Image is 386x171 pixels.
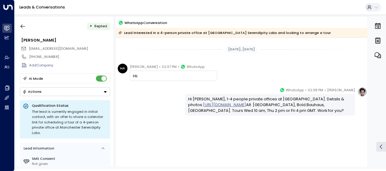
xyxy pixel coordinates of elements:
[20,87,110,96] button: Actions
[29,46,88,51] span: habteabraha985@gmail.com
[29,46,88,51] span: [EMAIL_ADDRESS][DOMAIN_NAME]
[308,87,323,93] span: 02:38 PM
[29,54,110,59] div: [PHONE_NUMBER]
[305,87,306,93] span: •
[19,5,65,10] a: Leads & Conversations
[32,161,108,166] div: Not given
[21,37,110,43] div: [PERSON_NAME]
[203,102,246,108] a: [URL][DOMAIN_NAME]
[29,75,43,82] div: AI Mode
[133,73,214,79] div: Hii
[187,64,205,70] span: WhatsApp
[226,46,257,53] div: [DATE], [DATE]
[162,64,177,70] span: 02:37 PM
[22,146,54,151] div: Lead Information
[124,20,167,25] span: WhatsApp Conversation
[22,89,42,94] div: Actions
[118,64,127,73] div: HA
[32,103,107,108] p: Qualification Status
[188,96,352,114] div: Hi [PERSON_NAME], 1-4 people private offices at [GEOGRAPHIC_DATA]. Details & photos: Alt: [GEOGRA...
[90,22,92,31] div: •
[130,64,158,70] span: [PERSON_NAME]
[29,63,110,68] div: AddCompany
[118,30,331,36] div: Lead interested in a 4-person private office at [GEOGRAPHIC_DATA] Serendipity Labs and looking to...
[178,64,179,70] span: •
[94,24,107,29] span: Replied
[32,156,108,161] label: SMS Consent
[286,87,304,93] span: WhatsApp
[327,87,355,93] span: [PERSON_NAME]
[32,109,107,136] div: The lead is currently engaged in initial contact, with an offer to share a calendar link for sche...
[357,87,367,97] img: profile-logo.png
[159,64,161,70] span: •
[324,87,326,93] span: •
[20,87,110,96] div: Button group with a nested menu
